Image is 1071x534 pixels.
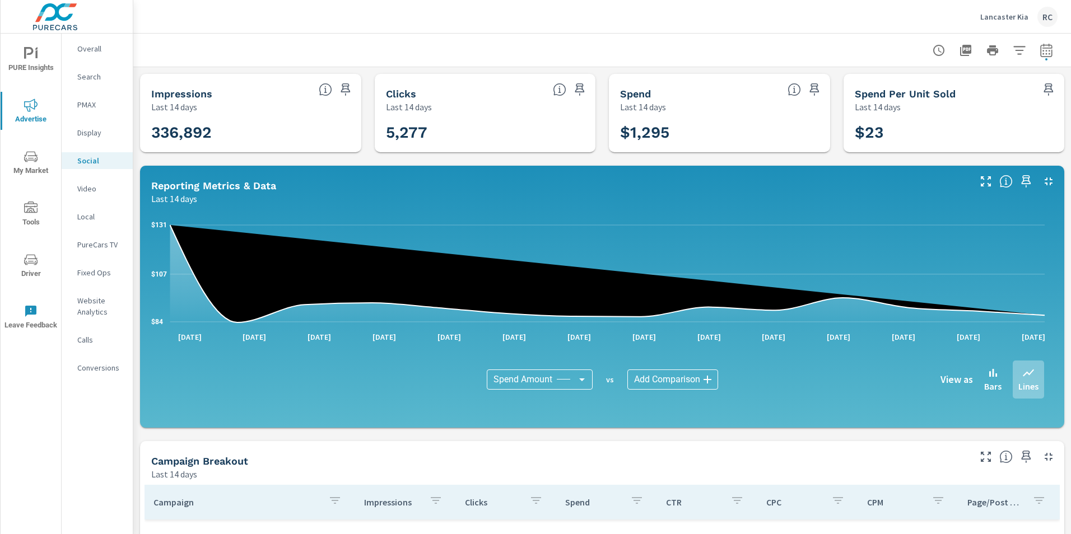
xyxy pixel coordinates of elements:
[1035,39,1058,62] button: Select Date Range
[977,448,995,466] button: Make Fullscreen
[620,100,666,114] p: Last 14 days
[949,331,988,343] p: [DATE]
[77,295,124,317] p: Website Analytics
[977,172,995,190] button: Make Fullscreen
[4,99,58,126] span: Advertise
[867,496,923,508] p: CPM
[300,331,339,343] p: [DATE]
[1008,39,1031,62] button: Apply Filters
[984,380,1002,393] p: Bars
[151,270,167,278] text: $107
[1040,448,1058,466] button: Minimize Widget
[151,100,197,114] p: Last 14 days
[625,331,664,343] p: [DATE]
[151,180,276,191] h5: Reporting Metrics & Data
[77,334,124,345] p: Calls
[430,331,469,343] p: [DATE]
[62,152,133,169] div: Social
[855,100,901,114] p: Last 14 days
[981,39,1004,62] button: Print Report
[62,208,133,225] div: Local
[1037,7,1058,27] div: RC
[62,236,133,253] div: PureCars TV
[940,374,973,385] h6: View as
[465,496,521,508] p: Clicks
[151,467,197,481] p: Last 14 days
[565,496,621,508] p: Spend
[954,39,977,62] button: "Export Report to PDF"
[690,331,729,343] p: [DATE]
[4,47,58,74] span: PURE Insights
[77,211,124,222] p: Local
[4,253,58,280] span: Driver
[4,202,58,229] span: Tools
[77,362,124,373] p: Conversions
[151,123,350,142] h3: 336,892
[620,88,651,100] h5: Spend
[620,123,819,142] h3: $1,295
[1040,81,1058,99] span: Save this to your personalized report
[77,239,124,250] p: PureCars TV
[77,155,124,166] p: Social
[319,83,332,96] span: The number of times an ad was shown on your behalf.
[1040,172,1058,190] button: Minimize Widget
[365,331,404,343] p: [DATE]
[495,331,534,343] p: [DATE]
[62,124,133,141] div: Display
[151,221,167,229] text: $131
[571,81,589,99] span: Save this to your personalized report
[634,374,700,385] span: Add Comparison
[151,455,248,467] h5: Campaign Breakout
[1017,172,1035,190] span: Save this to your personalized report
[1018,380,1039,393] p: Lines
[4,305,58,332] span: Leave Feedback
[4,150,58,177] span: My Market
[77,71,124,82] p: Search
[62,331,133,348] div: Calls
[62,96,133,113] div: PMAX
[153,496,319,508] p: Campaign
[62,68,133,85] div: Search
[884,331,923,343] p: [DATE]
[754,331,793,343] p: [DATE]
[386,100,432,114] p: Last 14 days
[1017,448,1035,466] span: Save this to your personalized report
[77,127,124,138] p: Display
[487,369,593,390] div: Spend Amount
[386,123,585,142] h3: 5,277
[980,12,1028,22] p: Lancaster Kia
[337,81,355,99] span: Save this to your personalized report
[855,123,1054,142] h3: $23
[62,264,133,281] div: Fixed Ops
[1014,331,1053,343] p: [DATE]
[766,496,822,508] p: CPC
[855,88,956,100] h5: Spend Per Unit Sold
[999,175,1013,188] span: Understand Social data over time and see how metrics compare to each other.
[151,88,212,100] h5: Impressions
[999,450,1013,463] span: This is a summary of Social performance results by campaign. Each column can be sorted.
[151,192,197,205] p: Last 14 days
[593,374,627,385] p: vs
[627,369,718,390] div: Add Comparison
[364,496,420,508] p: Impressions
[819,331,858,343] p: [DATE]
[553,83,566,96] span: The number of times an ad was clicked by a consumer.
[151,318,163,326] text: $84
[77,267,124,278] p: Fixed Ops
[967,496,1023,508] p: Page/Post Action
[62,180,133,197] div: Video
[1,34,61,343] div: nav menu
[235,331,274,343] p: [DATE]
[386,88,416,100] h5: Clicks
[560,331,599,343] p: [DATE]
[77,43,124,54] p: Overall
[77,183,124,194] p: Video
[788,83,801,96] span: The amount of money spent on advertising during the period.
[170,331,209,343] p: [DATE]
[62,359,133,376] div: Conversions
[805,81,823,99] span: Save this to your personalized report
[493,374,552,385] span: Spend Amount
[62,292,133,320] div: Website Analytics
[666,496,722,508] p: CTR
[62,40,133,57] div: Overall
